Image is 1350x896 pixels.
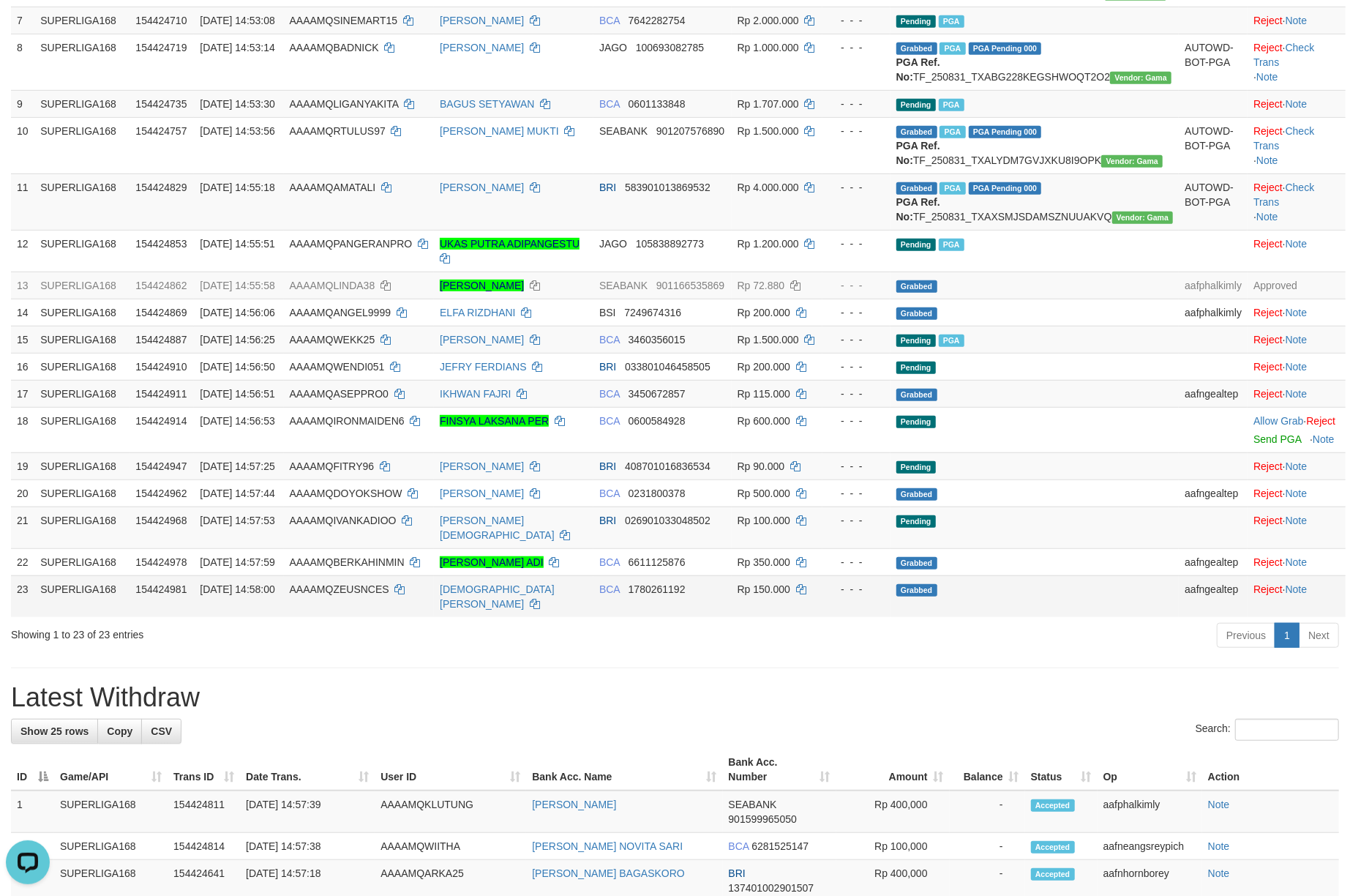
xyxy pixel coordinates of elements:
[34,117,130,173] td: SUPERLIGA168
[1253,98,1283,110] a: Reject
[440,388,511,400] a: IKHWAN FAJRI
[896,42,937,55] span: Grabbed
[599,182,616,193] span: BRI
[290,556,405,568] span: AAAAMQBERKAHINMIN
[629,98,686,110] span: Copy 0601133848 to clipboard
[1286,488,1308,499] a: Note
[1196,719,1339,741] label: Search:
[11,479,34,507] td: 20
[738,125,799,137] span: Rp 1.500.000
[896,126,937,138] span: Grabbed
[599,15,620,26] span: BCA
[896,362,936,374] span: Pending
[599,460,616,472] span: BRI
[34,380,130,407] td: SUPERLIGA168
[896,461,936,474] span: Pending
[290,98,399,110] span: AAAAMQLIGANYAKITA
[896,584,937,597] span: Grabbed
[828,387,885,401] div: - - -
[1253,460,1283,472] a: Reject
[828,97,885,111] div: - - -
[532,867,685,879] a: [PERSON_NAME] BAGASKORO
[738,488,790,499] span: Rp 500.000
[1208,799,1230,810] a: Note
[532,840,683,852] a: [PERSON_NAME] NOVITA SARI
[1179,299,1248,326] td: aafphalkimly
[723,749,836,791] th: Bank Acc. Number: activate to sort column ascending
[440,415,549,427] a: FINSYA LAKSANA PER
[200,307,274,318] span: [DATE] 14:56:06
[290,280,375,291] span: AAAAMQLINDA38
[1253,238,1283,250] a: Reject
[135,361,187,373] span: 154424910
[440,334,524,346] a: [PERSON_NAME]
[97,719,142,744] a: Copy
[135,280,187,291] span: 154424862
[1253,361,1283,373] a: Reject
[896,182,937,195] span: Grabbed
[738,556,790,568] span: Rp 350.000
[1286,334,1308,346] a: Note
[828,180,885,195] div: - - -
[890,117,1180,173] td: TF_250831_TXALYDM7GVJXKU8I9OPK
[890,34,1180,90] td: TF_250831_TXABG228KEGSHWOQT2O2
[828,555,885,570] div: - - -
[738,182,799,193] span: Rp 4.000.000
[1248,548,1346,575] td: ·
[599,280,648,291] span: SEABANK
[440,307,515,318] a: ELFA RIZDHANI
[896,416,936,428] span: Pending
[896,280,937,293] span: Grabbed
[200,415,274,427] span: [DATE] 14:56:53
[1179,479,1248,507] td: aafngealtep
[828,124,885,138] div: - - -
[135,15,187,26] span: 154424710
[135,415,187,427] span: 154424914
[1179,380,1248,407] td: aafngealtep
[440,238,580,250] a: UKAS PUTRA ADIPANGESTU
[1248,380,1346,407] td: ·
[290,307,391,318] span: AAAAMQANGEL9999
[738,307,790,318] span: Rp 200.000
[738,42,799,53] span: Rp 1.000.000
[599,388,620,400] span: BCA
[828,486,885,501] div: - - -
[34,299,130,326] td: SUPERLIGA168
[200,334,274,346] span: [DATE] 14:56:25
[200,361,274,373] span: [DATE] 14:56:50
[1253,488,1283,499] a: Reject
[290,515,397,526] span: AAAAMQIVANKADIOO
[135,334,187,346] span: 154424887
[1299,623,1339,648] a: Next
[738,415,790,427] span: Rp 600.000
[1248,507,1346,548] td: ·
[11,90,34,117] td: 9
[1286,361,1308,373] a: Note
[135,556,187,568] span: 154424978
[141,719,181,744] a: CSV
[1286,15,1308,26] a: Note
[440,98,534,110] a: BAGUS SETYAWAN
[11,230,34,272] td: 12
[828,332,885,347] div: - - -
[34,173,130,230] td: SUPERLIGA168
[1110,72,1171,84] span: Vendor URL: https://trx31.1velocity.biz
[34,407,130,452] td: SUPERLIGA168
[1253,556,1283,568] a: Reject
[290,583,389,595] span: AAAAMQZEUSNCES
[890,173,1180,230] td: TF_250831_TXAXSMJSDAMSZNUUAKVQ
[939,15,964,28] span: Marked by aafsoycanthlai
[290,182,376,193] span: AAAAMQAMATALI
[6,6,50,50] button: Open LiveChat chat widget
[34,34,130,90] td: SUPERLIGA168
[1098,749,1202,791] th: Op: activate to sort column ascending
[240,749,375,791] th: Date Trans.: activate to sort column ascending
[1248,479,1346,507] td: ·
[1286,238,1308,250] a: Note
[896,140,940,166] b: PGA Ref. No:
[1286,556,1308,568] a: Note
[526,749,722,791] th: Bank Acc. Name: activate to sort column ascending
[290,125,386,137] span: AAAAMQRTULUS97
[828,459,885,474] div: - - -
[939,99,964,111] span: Marked by aafsoycanthlai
